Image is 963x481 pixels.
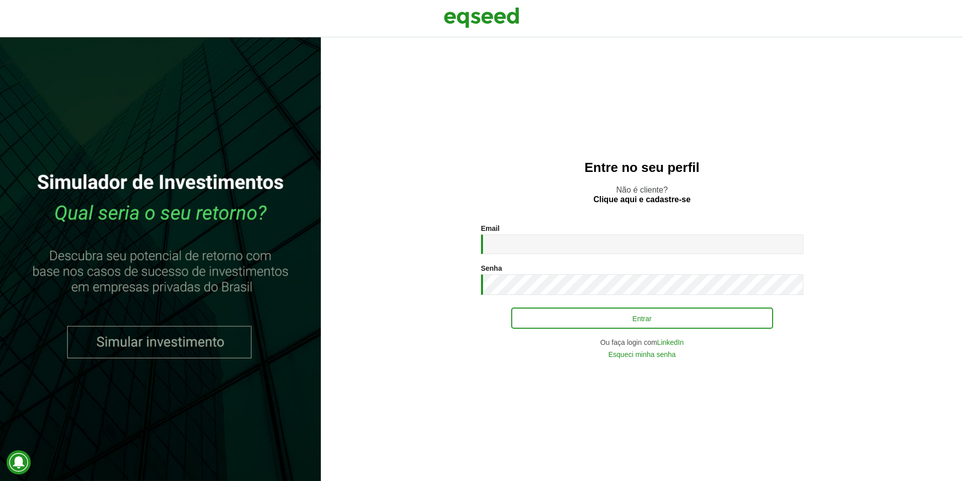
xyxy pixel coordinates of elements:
label: Email [481,225,500,232]
label: Senha [481,265,502,272]
img: EqSeed Logo [444,5,519,30]
a: LinkedIn [657,339,684,346]
a: Clique aqui e cadastre-se [593,196,691,204]
h2: Entre no seu perfil [341,160,943,175]
a: Esqueci minha senha [608,351,676,358]
div: Ou faça login com [481,339,803,346]
p: Não é cliente? [341,185,943,204]
button: Entrar [511,308,773,329]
